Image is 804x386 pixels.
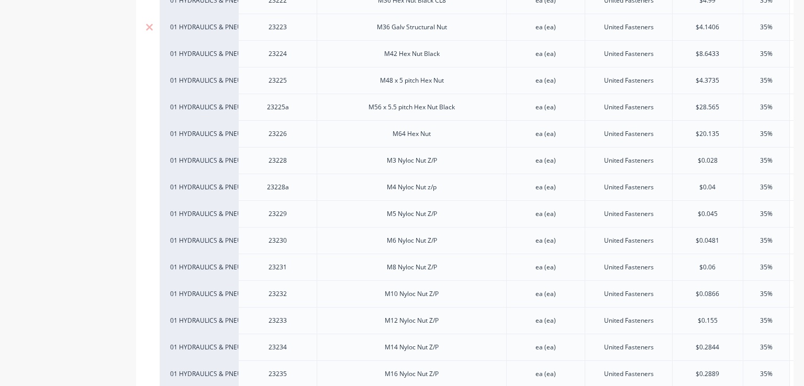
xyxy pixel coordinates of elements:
div: United Fasteners [596,260,662,274]
div: 23228 [252,154,304,167]
div: 01 HYDRAULICS & PNEUMATICS [170,369,228,379]
div: ea (ea) [520,367,572,381]
div: ea (ea) [520,127,572,141]
div: 01 HYDRAULICS & PNEUMATICS [170,129,228,139]
div: 35% [740,334,792,360]
div: ea (ea) [520,180,572,194]
div: 35% [740,281,792,307]
div: 35% [740,228,792,254]
div: ea (ea) [520,314,572,327]
div: United Fasteners [596,47,662,61]
div: 01 HYDRAULICS & PNEUMATICS [170,316,228,325]
div: United Fasteners [596,287,662,301]
div: 23224 [252,47,304,61]
div: United Fasteners [596,340,662,354]
div: United Fasteners [596,207,662,221]
div: 35% [740,174,792,200]
div: $0.028 [673,147,743,174]
div: $0.06 [673,254,743,280]
div: $0.2844 [673,334,743,360]
div: United Fasteners [596,100,662,114]
div: M4 Nyloc Nut z/p [378,180,445,194]
div: 01 HYDRAULICS & PNEUMATICS [170,103,228,112]
div: M14 Nyloc Nut Z/P [376,340,447,354]
div: M10 Nyloc Nut Z/P [376,287,447,301]
div: 23228a [252,180,304,194]
div: 35% [740,201,792,227]
div: 01 HYDRAULICS & PNEUMATICS [170,236,228,245]
div: United Fasteners [596,154,662,167]
div: United Fasteners [596,74,662,87]
div: 01 HYDRAULICS & PNEUMATICS [170,343,228,352]
div: ea (ea) [520,340,572,354]
div: M3 Nyloc Nut Z/P [378,154,445,167]
div: ea (ea) [520,47,572,61]
div: 35% [740,147,792,174]
div: 23230 [252,234,304,247]
div: $4.1406 [673,14,743,40]
div: M6 Nyloc Nut Z/P [378,234,445,247]
div: M5 Nyloc Nut Z/P [378,207,445,221]
div: 01 HYDRAULICS & PNEUMATICS [170,49,228,59]
div: 01 HYDRAULICS & PNEUMATICS [170,263,228,272]
div: 01 HYDRAULICS & PNEUMATICS [170,156,228,165]
div: 35% [740,41,792,67]
div: $20.135 [673,121,743,147]
div: 35% [740,121,792,147]
div: United Fasteners [596,180,662,194]
div: $0.045 [673,201,743,227]
div: ea (ea) [520,234,572,247]
div: 23232 [252,287,304,301]
div: M56 x 5.5 pitch Hex Nut Black [360,100,463,114]
div: ea (ea) [520,260,572,274]
div: 23226 [252,127,304,141]
div: $0.155 [673,308,743,334]
div: ea (ea) [520,100,572,114]
div: 01 HYDRAULICS & PNEUMATICS [170,22,228,32]
div: ea (ea) [520,74,572,87]
div: 23233 [252,314,304,327]
div: $28.565 [673,94,743,120]
div: 23225 [252,74,304,87]
div: 23235 [252,367,304,381]
div: 23234 [252,340,304,354]
div: $8.6433 [673,41,743,67]
div: 01 HYDRAULICS & PNEUMATICS [170,183,228,192]
div: 35% [740,94,792,120]
div: 23231 [252,260,304,274]
div: 35% [740,308,792,334]
div: United Fasteners [596,234,662,247]
div: M64 Hex Nut [384,127,439,141]
div: $0.04 [673,174,743,200]
div: 35% [740,14,792,40]
div: ea (ea) [520,154,572,167]
div: United Fasteners [596,20,662,34]
div: 01 HYDRAULICS & PNEUMATICS [170,209,228,219]
div: 35% [740,254,792,280]
div: M42 Hex Nut Black [376,47,448,61]
div: ea (ea) [520,20,572,34]
div: United Fasteners [596,367,662,381]
div: M48 x 5 pitch Hex Nut [372,74,452,87]
div: M12 Nyloc Nut Z/P [376,314,447,327]
div: 23229 [252,207,304,221]
div: $0.0866 [673,281,743,307]
div: 01 HYDRAULICS & PNEUMATICS [170,76,228,85]
div: M8 Nyloc Nut Z/P [378,260,445,274]
div: ea (ea) [520,287,572,301]
div: 35% [740,67,792,94]
div: 23225a [252,100,304,114]
div: M16 Nyloc Nut Z/P [376,367,447,381]
div: M36 Galv Structural Nut [368,20,455,34]
div: ea (ea) [520,207,572,221]
div: 23223 [252,20,304,34]
div: 01 HYDRAULICS & PNEUMATICS [170,289,228,299]
div: $4.3735 [673,67,743,94]
div: United Fasteners [596,314,662,327]
div: United Fasteners [596,127,662,141]
div: $0.0481 [673,228,743,254]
